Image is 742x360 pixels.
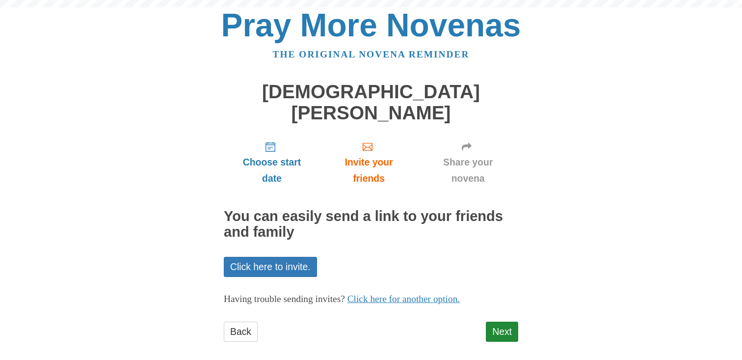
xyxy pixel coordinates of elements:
[347,294,460,304] a: Click here for another option.
[427,154,508,187] span: Share your novena
[221,7,521,43] a: Pray More Novenas
[273,49,470,59] a: The original novena reminder
[330,154,408,187] span: Invite your friends
[224,82,518,123] h1: [DEMOGRAPHIC_DATA][PERSON_NAME]
[224,209,518,240] h2: You can easily send a link to your friends and family
[320,133,418,192] a: Invite your friends
[224,294,345,304] span: Having trouble sending invites?
[486,322,518,342] a: Next
[234,154,310,187] span: Choose start date
[418,133,518,192] a: Share your novena
[224,322,258,342] a: Back
[224,133,320,192] a: Choose start date
[224,257,317,277] a: Click here to invite.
